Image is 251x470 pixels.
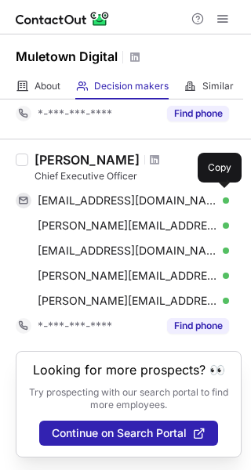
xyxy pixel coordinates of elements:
[39,421,218,446] button: Continue on Search Portal
[38,244,217,258] span: [EMAIL_ADDRESS][DOMAIN_NAME]
[16,47,118,66] h1: Muletown Digital
[38,269,217,283] span: [PERSON_NAME][EMAIL_ADDRESS][DOMAIN_NAME]
[16,9,110,28] img: ContactOut v5.3.10
[202,80,234,92] span: Similar
[33,363,225,377] header: Looking for more prospects? 👀
[35,80,60,92] span: About
[27,386,230,411] p: Try prospecting with our search portal to find more employees.
[167,318,229,334] button: Reveal Button
[38,193,217,208] span: [EMAIL_ADDRESS][DOMAIN_NAME]
[38,294,217,308] span: [PERSON_NAME][EMAIL_ADDRESS][DOMAIN_NAME]
[38,219,217,233] span: [PERSON_NAME][EMAIL_ADDRESS][DOMAIN_NAME]
[35,169,242,183] div: Chief Executive Officer
[167,106,229,121] button: Reveal Button
[94,80,169,92] span: Decision makers
[35,152,140,168] div: [PERSON_NAME]
[52,427,187,439] span: Continue on Search Portal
